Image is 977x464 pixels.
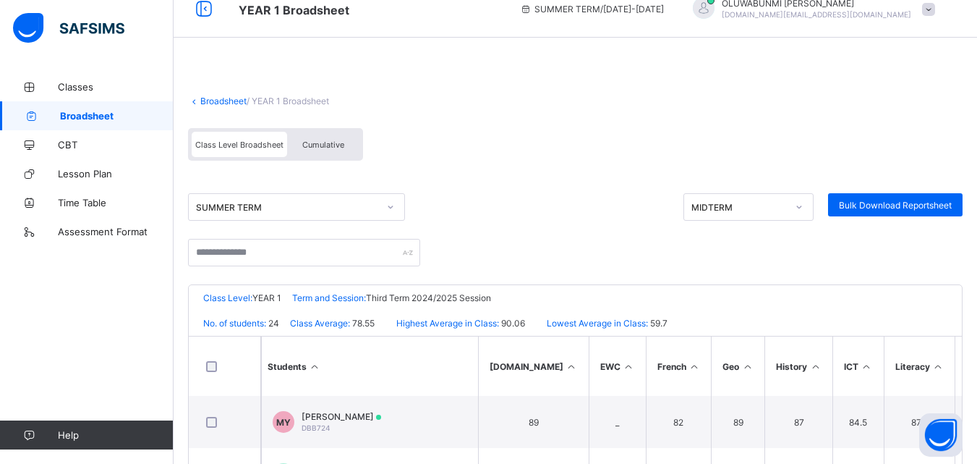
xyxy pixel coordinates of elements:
span: Term and Session: [292,292,366,303]
button: Open asap [919,413,963,457]
span: Broadsheet [60,110,174,122]
i: Sort in Ascending Order [861,361,873,372]
i: Sort in Ascending Order [932,361,944,372]
div: SUMMER TERM [196,202,378,213]
span: Highest Average in Class: [396,318,499,329]
span: Cumulative [302,140,344,150]
th: History [764,337,832,396]
td: 89 [711,396,764,448]
span: Assessment Format [58,226,174,237]
td: 82 [646,396,712,448]
span: YEAR 1 [252,292,281,303]
span: / YEAR 1 Broadsheet [247,96,329,106]
td: 84.5 [832,396,884,448]
span: Classes [58,81,174,93]
td: _ [589,396,646,448]
span: Lesson Plan [58,168,174,180]
th: EWC [589,337,646,396]
i: Sort Ascending [309,361,321,372]
span: MY [276,417,291,428]
i: Sort in Ascending Order [566,361,578,372]
span: No. of students: [203,318,266,329]
span: 90.06 [499,318,525,329]
span: Third Term 2024/2025 Session [366,292,491,303]
th: Literacy [884,337,955,396]
span: [PERSON_NAME] [302,411,381,422]
span: Bulk Download Reportsheet [839,200,952,211]
th: [DOMAIN_NAME] [478,337,589,396]
th: Students [261,337,478,396]
th: ICT [832,337,884,396]
img: safsims [13,13,124,43]
span: Time Table [58,197,174,208]
i: Sort in Ascending Order [623,361,635,372]
span: 24 [266,318,279,329]
span: 59.7 [648,318,667,329]
span: Class Arm Broadsheet [239,3,349,17]
span: Class Average: [290,318,350,329]
i: Sort in Ascending Order [741,361,754,372]
a: Broadsheet [200,96,247,106]
i: Sort in Ascending Order [809,361,822,372]
span: session/term information [520,4,664,14]
td: 87 [764,396,832,448]
span: Help [58,429,173,441]
td: 87.5 [884,396,955,448]
th: French [646,337,712,396]
span: [DOMAIN_NAME][EMAIL_ADDRESS][DOMAIN_NAME] [722,10,911,19]
span: Class Level: [203,292,252,303]
span: 78.55 [350,318,375,329]
span: DBB724 [302,423,330,432]
td: 89 [478,396,589,448]
i: Sort in Ascending Order [688,361,701,372]
th: Geo [711,337,764,396]
div: MIDTERM [691,202,787,213]
span: Lowest Average in Class: [547,318,648,329]
span: CBT [58,139,174,151]
span: Class Level Broadsheet [195,140,283,150]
